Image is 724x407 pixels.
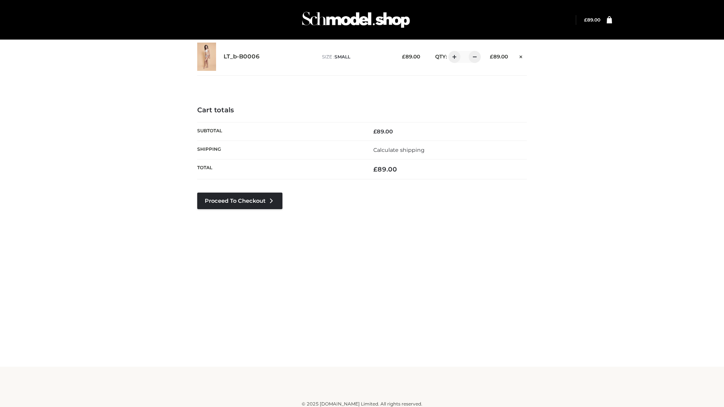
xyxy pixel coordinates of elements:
span: SMALL [334,54,350,60]
span: £ [373,128,377,135]
p: size : [322,54,390,60]
a: Calculate shipping [373,147,425,153]
th: Shipping [197,141,362,159]
a: £89.00 [584,17,600,23]
th: Total [197,159,362,179]
a: LT_b-B0006 [224,53,260,60]
h4: Cart totals [197,106,527,115]
a: Proceed to Checkout [197,193,282,209]
bdi: 89.00 [584,17,600,23]
a: Remove this item [515,51,527,61]
bdi: 89.00 [373,128,393,135]
bdi: 89.00 [402,54,420,60]
img: Schmodel Admin 964 [299,5,413,35]
span: £ [402,54,405,60]
span: £ [373,165,377,173]
span: £ [584,17,587,23]
bdi: 89.00 [490,54,508,60]
bdi: 89.00 [373,165,397,173]
div: QTY: [428,51,478,63]
th: Subtotal [197,122,362,141]
span: £ [490,54,493,60]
